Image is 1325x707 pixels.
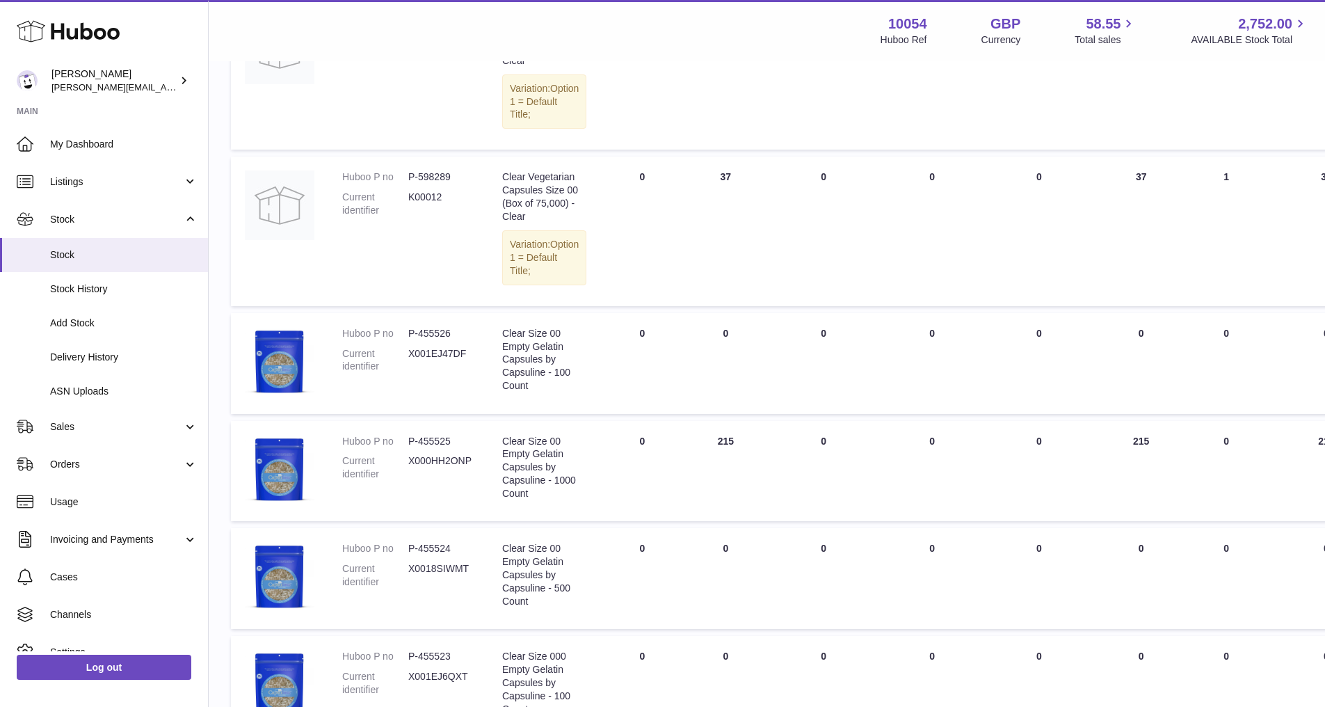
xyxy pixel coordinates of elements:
dt: Current identifier [342,454,408,481]
div: Variation: [502,74,586,129]
dt: Huboo P no [342,542,408,555]
span: Sales [50,420,183,434]
dt: Current identifier [342,562,408,589]
span: Stock History [50,283,198,296]
span: Invoicing and Payments [50,533,183,546]
td: 0 [1094,313,1189,414]
dd: P-598289 [408,170,474,184]
td: 0 [1189,528,1264,629]
td: 0 [880,1,984,150]
strong: 10054 [888,15,927,33]
dd: X0018SIWMT [408,562,474,589]
img: product image [245,327,314,397]
div: [PERSON_NAME] [51,67,177,94]
span: Orders [50,458,183,471]
dt: Current identifier [342,347,408,374]
dt: Current identifier [342,670,408,697]
td: 18 [1094,1,1189,150]
td: 18 [684,1,767,150]
td: 0 [1189,421,1264,522]
dd: P-455525 [408,435,474,448]
td: 215 [684,421,767,522]
dt: Huboo P no [342,327,408,340]
span: Settings [50,646,198,659]
a: Log out [17,655,191,680]
span: 58.55 [1086,15,1121,33]
span: ASN Uploads [50,385,198,398]
td: 37 [1094,157,1189,305]
dt: Huboo P no [342,650,408,663]
div: Clear Size 00 Empty Gelatin Capsules by Capsuline - 1000 Count [502,435,586,500]
td: 0 [684,313,767,414]
span: Channels [50,608,198,621]
span: Option 1 = Default Title; [510,83,579,120]
span: 0 [1036,651,1042,662]
td: 0 [767,421,880,522]
span: Listings [50,175,183,189]
dd: P-455526 [408,327,474,340]
span: 0 [1036,543,1042,554]
span: 0 [1036,328,1042,339]
td: 37 [684,157,767,305]
div: Currency [981,33,1021,47]
td: 0 [767,1,880,150]
dd: X000HH2ONP [408,454,474,481]
span: My Dashboard [50,138,198,151]
img: luz@capsuline.com [17,70,38,91]
td: 215 [1094,421,1189,522]
span: 0 [1036,436,1042,447]
td: 0 [600,528,684,629]
dd: P-455523 [408,650,474,663]
span: 2,752.00 [1238,15,1292,33]
span: AVAILABLE Stock Total [1191,33,1308,47]
span: Stock [50,248,198,262]
div: Variation: [502,230,586,285]
td: 0 [600,421,684,522]
div: Clear Size 00 Empty Gelatin Capsules by Capsuline - 500 Count [502,542,586,607]
td: 0 [600,157,684,305]
td: 0 [1094,528,1189,629]
dd: X001EJ47DF [408,347,474,374]
td: 0 [1189,313,1264,414]
td: 0 [767,313,880,414]
a: 2,752.00 AVAILABLE Stock Total [1191,15,1308,47]
span: Option 1 = Default Title; [510,239,579,276]
div: Clear Size 00 Empty Gelatin Capsules by Capsuline - 100 Count [502,327,586,392]
img: product image [245,170,314,240]
td: 0 [767,528,880,629]
td: 0 [1189,1,1264,150]
span: Cases [50,571,198,584]
img: product image [245,435,314,505]
span: 0 [1036,171,1042,182]
dd: K00012 [408,191,474,217]
strong: GBP [990,15,1020,33]
span: Add Stock [50,317,198,330]
td: 1 [1189,157,1264,305]
span: Total sales [1075,33,1137,47]
span: Stock [50,213,183,226]
dt: Current identifier [342,191,408,217]
dt: Huboo P no [342,170,408,184]
td: 0 [600,1,684,150]
td: 0 [880,313,984,414]
span: [PERSON_NAME][EMAIL_ADDRESS][DOMAIN_NAME] [51,81,279,93]
dd: P-455524 [408,542,474,555]
div: Clear Vegetarian Capsules Size 00 (Box of 75,000) - Clear [502,170,586,223]
td: 0 [600,313,684,414]
dt: Huboo P no [342,435,408,448]
td: 0 [880,157,984,305]
a: 58.55 Total sales [1075,15,1137,47]
dd: X001EJ6QXT [408,670,474,697]
td: 0 [767,157,880,305]
img: product image [245,542,314,612]
span: Delivery History [50,351,198,364]
span: Usage [50,495,198,509]
div: Huboo Ref [881,33,927,47]
td: 0 [880,421,984,522]
td: 0 [880,528,984,629]
td: 0 [684,528,767,629]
